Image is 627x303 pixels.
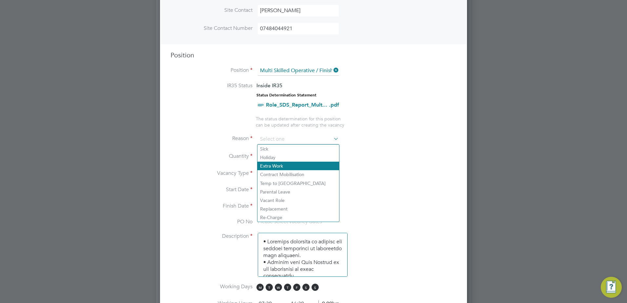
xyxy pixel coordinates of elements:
span: Please select vacancy dates [258,218,322,225]
label: Working Days [171,283,253,290]
label: Start Date [171,186,253,193]
span: W [275,284,282,291]
input: Search for... [258,66,339,76]
span: Inside IR35 [256,82,282,89]
span: T [284,284,291,291]
label: Position [171,67,253,74]
li: Sick [257,145,339,153]
a: Role_SDS_Report_Mult... .pdf [266,102,339,108]
strong: Status Determination Statement [256,93,316,97]
span: S [302,284,310,291]
label: Description [171,233,253,240]
li: Replacement [257,205,339,213]
label: Site Contact [171,7,253,14]
button: Engage Resource Center [601,277,622,298]
label: Vacancy Type [171,170,253,177]
label: Finish Date [171,203,253,210]
li: Temp to [GEOGRAPHIC_DATA] [257,179,339,188]
label: PO No [171,218,253,225]
label: Quantity [171,153,253,160]
li: Contract Mobilisation [257,170,339,179]
span: F [293,284,300,291]
h3: Position [171,51,456,59]
label: IR35 Status [171,82,253,89]
li: Vacant Role [257,196,339,205]
label: Reason [171,135,253,142]
li: Re-Charge [257,213,339,222]
span: T [266,284,273,291]
li: Holiday [257,153,339,162]
li: Extra Work [257,162,339,170]
label: Site Contact Number [171,25,253,32]
li: Parental Leave [257,188,339,196]
span: M [256,284,264,291]
input: Select one [258,134,339,144]
span: S [312,284,319,291]
span: The status determination for this position can be updated after creating the vacancy [256,116,344,128]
